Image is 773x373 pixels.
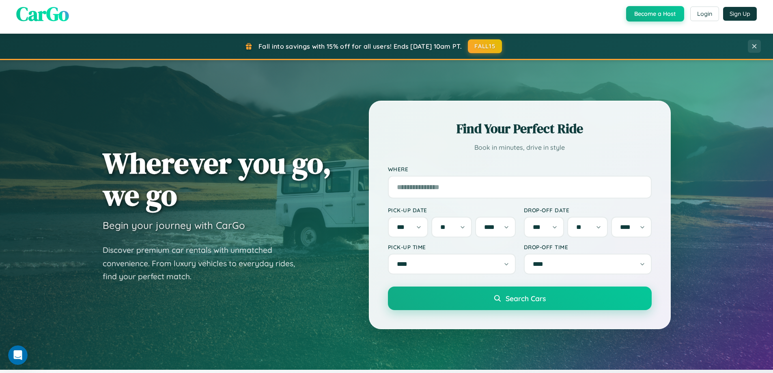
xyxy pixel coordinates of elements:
label: Pick-up Date [388,207,516,213]
span: Search Cars [506,294,546,303]
h3: Begin your journey with CarGo [103,219,245,231]
span: CarGo [16,0,69,27]
button: Become a Host [626,6,684,22]
button: Search Cars [388,287,652,310]
button: FALL15 [468,39,502,53]
span: Fall into savings with 15% off for all users! Ends [DATE] 10am PT. [258,42,462,50]
h2: Find Your Perfect Ride [388,120,652,138]
h1: Wherever you go, we go [103,147,332,211]
label: Drop-off Time [524,244,652,250]
iframe: Intercom live chat [8,345,28,365]
button: Login [690,6,719,21]
p: Book in minutes, drive in style [388,142,652,153]
p: Discover premium car rentals with unmatched convenience. From luxury vehicles to everyday rides, ... [103,244,306,283]
button: Sign Up [723,7,757,21]
label: Where [388,166,652,172]
label: Drop-off Date [524,207,652,213]
label: Pick-up Time [388,244,516,250]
